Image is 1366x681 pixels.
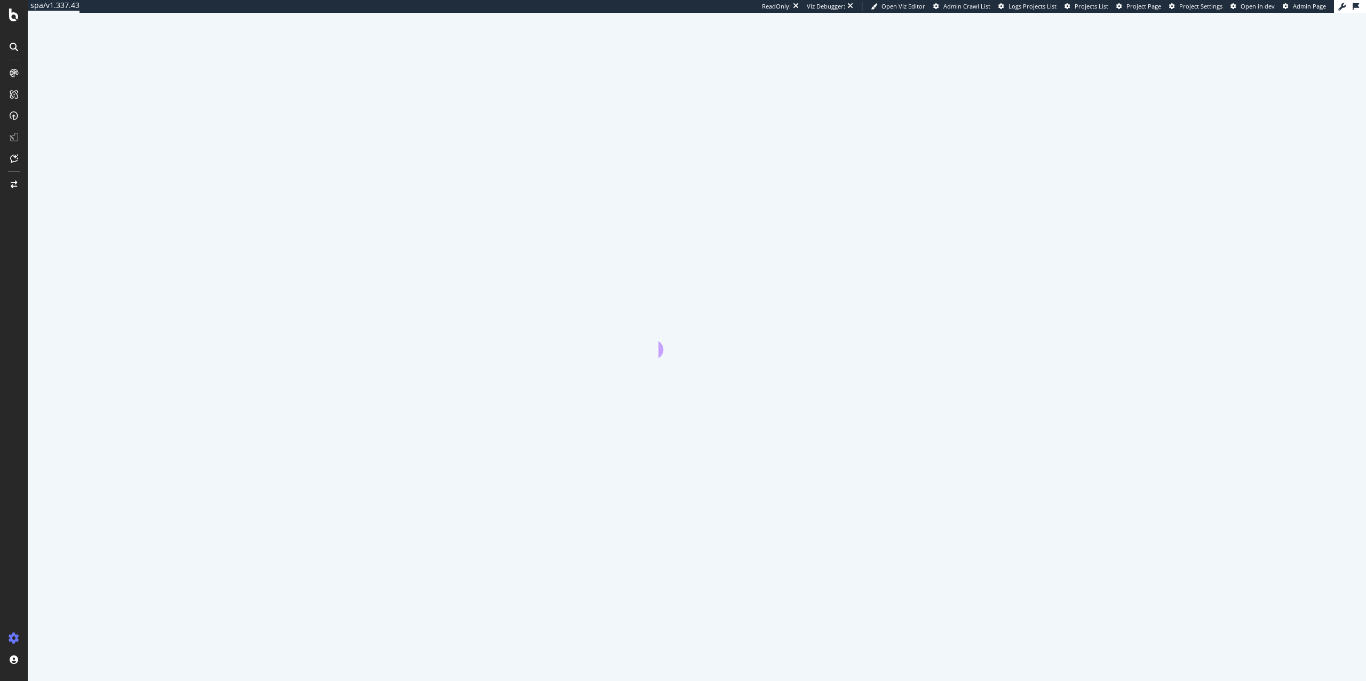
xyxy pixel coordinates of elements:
[871,2,925,11] a: Open Viz Editor
[1075,2,1108,10] span: Projects List
[933,2,990,11] a: Admin Crawl List
[1116,2,1161,11] a: Project Page
[1126,2,1161,10] span: Project Page
[1283,2,1326,11] a: Admin Page
[1293,2,1326,10] span: Admin Page
[807,2,845,11] div: Viz Debugger:
[943,2,990,10] span: Admin Crawl List
[1179,2,1222,10] span: Project Settings
[1008,2,1057,10] span: Logs Projects List
[1169,2,1222,11] a: Project Settings
[1230,2,1275,11] a: Open in dev
[1065,2,1108,11] a: Projects List
[881,2,925,10] span: Open Viz Editor
[1241,2,1275,10] span: Open in dev
[998,2,1057,11] a: Logs Projects List
[658,319,735,358] div: animation
[762,2,791,11] div: ReadOnly:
